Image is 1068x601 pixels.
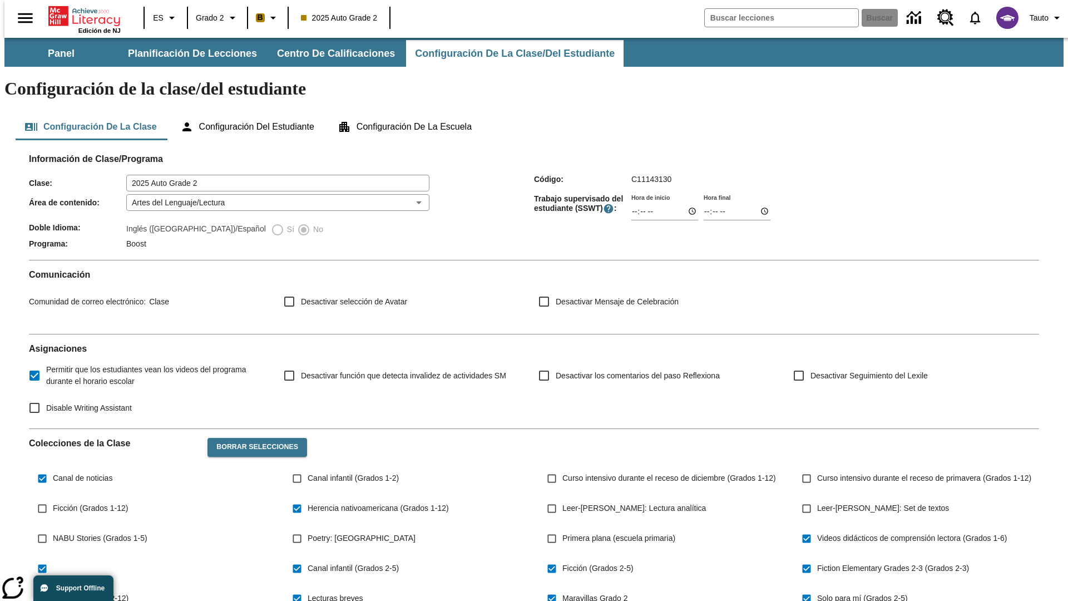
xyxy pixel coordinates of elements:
label: Inglés ([GEOGRAPHIC_DATA])/Español [126,223,266,237]
span: Leer-[PERSON_NAME]: Lectura analítica [562,503,706,514]
span: ES [153,12,164,24]
input: Buscar campo [705,9,858,27]
button: El Tiempo Supervisado de Trabajo Estudiantil es el período durante el cual los estudiantes pueden... [603,203,614,214]
div: Comunicación [29,269,1039,325]
span: Support Offline [56,584,105,592]
a: Centro de recursos, Se abrirá en una pestaña nueva. [931,3,961,33]
span: Curso intensivo durante el receso de diciembre (Grados 1-12) [562,472,776,484]
button: Borrar selecciones [207,438,307,457]
button: Panel [6,40,117,67]
span: Programa : [29,239,126,248]
label: Hora final [704,193,730,201]
span: B [258,11,263,24]
span: Herencia nativoamericana (Grados 1-12) [308,503,449,514]
input: Clase [126,175,429,191]
button: Configuración de la clase [16,114,166,140]
span: Clase : [29,179,126,188]
span: Boost [126,239,146,248]
span: Canal infantil (Grados 2-5) [308,563,399,574]
span: Clase [146,297,169,306]
span: Edición de NJ [78,27,121,34]
span: Videos didácticos de comprensión lectora (Grados 1-6) [817,533,1007,544]
h2: Comunicación [29,269,1039,280]
h2: Asignaciones [29,343,1039,354]
h2: Colecciones de la Clase [29,438,199,449]
span: Área de contenido : [29,198,126,207]
span: 2025 Auto Grade 2 [301,12,378,24]
div: Portada [48,4,121,34]
span: Ficción (Grados 2-5) [562,563,634,574]
span: Permitir que los estudiantes vean los videos del programa durante el horario escolar [46,364,266,387]
span: Canal infantil (Grados 1-2) [308,472,399,484]
span: Desactivar Mensaje de Celebración [556,296,679,308]
span: Comunidad de correo electrónico : [29,297,146,306]
div: Asignaciones [29,343,1039,420]
span: Desactivar función que detecta invalidez de actividades SM [301,370,506,382]
span: Trabajo supervisado del estudiante (SSWT) : [534,194,631,214]
span: Desactivar Seguimiento del Lexile [810,370,928,382]
span: Grado 2 [196,12,224,24]
div: Configuración de la clase/del estudiante [16,114,1052,140]
a: Centro de información [900,3,931,33]
span: Código : [534,175,631,184]
button: Perfil/Configuración [1025,8,1068,28]
button: Planificación de lecciones [119,40,266,67]
div: Subbarra de navegación [4,38,1064,67]
button: Lenguaje: ES, Selecciona un idioma [148,8,184,28]
span: C11143130 [631,175,671,184]
span: Curso intensivo durante el receso de primavera (Grados 1-12) [817,472,1031,484]
a: Portada [48,5,121,27]
img: avatar image [996,7,1018,29]
button: Boost El color de la clase es anaranjado claro. Cambiar el color de la clase. [251,8,284,28]
button: Support Offline [33,575,113,601]
button: Configuración del estudiante [171,114,323,140]
span: Disable Writing Assistant [46,402,132,414]
h1: Configuración de la clase/del estudiante [4,78,1064,99]
button: Escoja un nuevo avatar [990,3,1025,32]
button: Configuración de la clase/del estudiante [406,40,624,67]
span: Sí [284,224,294,235]
span: Tauto [1030,12,1049,24]
span: Ficción (Grados 1-12) [53,503,128,514]
span: Fiction Elementary Grades 2-3 (Grados 2-3) [817,563,969,574]
span: Canal de noticias [53,472,112,484]
span: Leer-[PERSON_NAME]: Set de textos [817,503,949,514]
div: Artes del Lenguaje/Lectura [126,194,429,211]
span: Desactivar los comentarios del paso Reflexiona [556,370,720,382]
span: Desactivar selección de Avatar [301,296,407,308]
span: Doble Idioma : [29,223,126,232]
button: Configuración de la escuela [329,114,481,140]
button: Abrir el menú lateral [9,2,42,35]
h2: Información de Clase/Programa [29,154,1039,164]
label: Hora de inicio [631,193,670,201]
span: NABU Stories (Grados 1-5) [53,533,147,544]
button: Centro de calificaciones [268,40,404,67]
div: Información de Clase/Programa [29,165,1039,251]
span: No [310,224,323,235]
button: Grado: Grado 2, Elige un grado [191,8,244,28]
span: Primera plana (escuela primaria) [562,533,675,544]
a: Notificaciones [961,3,990,32]
div: Subbarra de navegación [4,40,625,67]
span: Poetry: [GEOGRAPHIC_DATA] [308,533,416,544]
